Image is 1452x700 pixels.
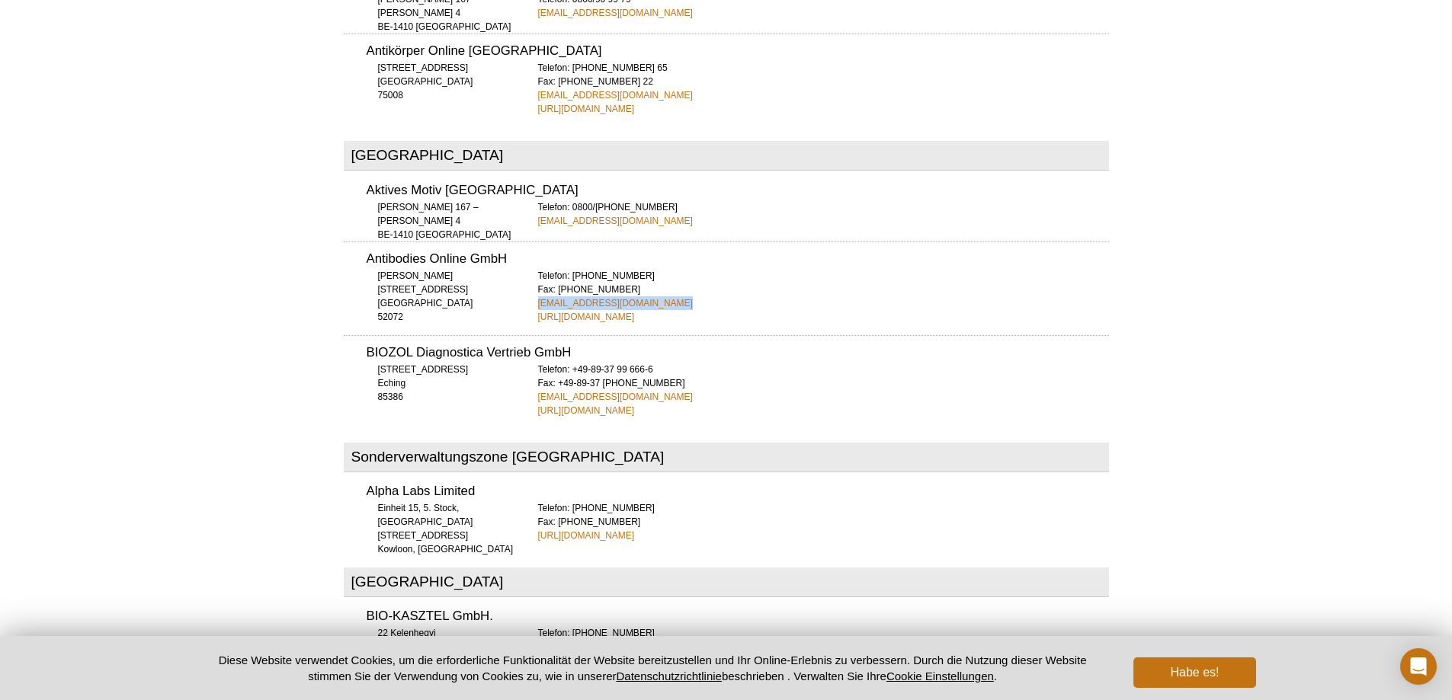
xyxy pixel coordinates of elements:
[538,628,655,638] font: Telefon: [PHONE_NUMBER]
[538,6,693,20] a: [EMAIL_ADDRESS][DOMAIN_NAME]
[538,404,635,417] a: [URL][DOMAIN_NAME]
[378,62,469,73] font: [STREET_ADDRESS]
[538,298,693,308] font: [EMAIL_ADDRESS][DOMAIN_NAME]
[378,503,473,527] font: Einheit 15, 5. Stock, [GEOGRAPHIC_DATA]
[538,216,693,226] font: [EMAIL_ADDRESS][DOMAIN_NAME]
[538,530,635,541] font: [URL][DOMAIN_NAME]
[378,21,511,32] font: BE-1410 [GEOGRAPHIC_DATA]
[538,284,641,295] font: Fax: [PHONE_NUMBER]
[538,202,678,213] font: Telefon: 0800/[PHONE_NUMBER]
[378,628,436,638] font: 22 Kelenhegyi
[367,43,602,58] font: Antikörper Online [GEOGRAPHIC_DATA]
[538,88,693,102] a: [EMAIL_ADDRESS][DOMAIN_NAME]
[367,251,508,266] font: Antibodies Online GmbH
[538,390,693,404] a: [EMAIL_ADDRESS][DOMAIN_NAME]
[378,544,514,555] font: Kowloon, [GEOGRAPHIC_DATA]
[538,90,693,101] font: [EMAIL_ADDRESS][DOMAIN_NAME]
[538,310,635,324] a: [URL][DOMAIN_NAME]
[367,609,493,623] font: BIO-KASZTEL GmbH.
[378,392,403,402] font: 85386
[378,298,473,308] font: [GEOGRAPHIC_DATA]
[367,183,579,197] font: Aktives Motiv [GEOGRAPHIC_DATA]
[538,503,655,513] font: Telefon: [PHONE_NUMBER]
[538,296,693,310] a: [EMAIL_ADDRESS][DOMAIN_NAME]
[538,405,635,416] font: [URL][DOMAIN_NAME]
[378,312,403,322] font: 52072
[1170,666,1219,679] font: Habe es!
[538,62,668,73] font: Telefon: [PHONE_NUMBER] 65
[538,102,635,116] a: [URL][DOMAIN_NAME]
[351,147,504,163] font: [GEOGRAPHIC_DATA]
[617,670,722,682] a: Datenschutzrichtlinie
[378,229,511,240] font: BE-1410 [GEOGRAPHIC_DATA]
[994,670,997,682] font: .
[378,90,403,101] font: 75008
[886,670,994,682] button: Cookie Einstellungen
[538,104,635,114] font: [URL][DOMAIN_NAME]
[378,202,479,226] font: [PERSON_NAME] 167 – [PERSON_NAME] 4
[538,312,635,322] font: [URL][DOMAIN_NAME]
[378,270,469,295] font: [PERSON_NAME][STREET_ADDRESS]
[367,345,572,360] font: BIOZOL Diagnostica Vertrieb GmbH
[1400,648,1437,685] div: Open Intercom Messenger
[1133,657,1255,688] button: Habe es!
[538,214,693,228] a: [EMAIL_ADDRESS][DOMAIN_NAME]
[538,8,693,18] font: [EMAIL_ADDRESS][DOMAIN_NAME]
[351,574,504,590] font: [GEOGRAPHIC_DATA]
[219,654,1087,682] font: Diese Website verwendet Cookies, um die erforderliche Funktionalität der Website bereitzustellen ...
[351,449,665,465] font: Sonderverwaltungszone [GEOGRAPHIC_DATA]
[722,670,886,682] font: beschrieben . Verwalten Sie Ihre
[538,516,641,527] font: Fax: [PHONE_NUMBER]
[378,530,469,541] font: [STREET_ADDRESS]
[538,364,653,375] font: Telefon: +49-89-37 99 666-6
[538,529,635,542] a: [URL][DOMAIN_NAME]
[378,364,469,375] font: [STREET_ADDRESS]
[538,76,653,87] font: Fax: [PHONE_NUMBER] 22
[378,378,406,388] font: Eching
[538,392,693,402] font: [EMAIL_ADDRESS][DOMAIN_NAME]
[378,76,473,87] font: [GEOGRAPHIC_DATA]
[538,378,685,388] font: Fax: +49-89-37 [PHONE_NUMBER]
[367,484,476,498] font: Alpha Labs Limited
[538,270,655,281] font: Telefon: [PHONE_NUMBER]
